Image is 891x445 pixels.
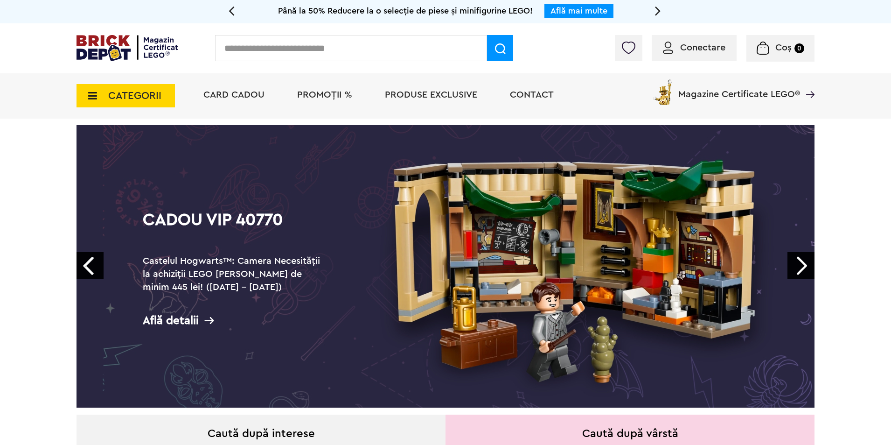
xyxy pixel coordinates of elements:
span: Coș [775,43,792,52]
a: Produse exclusive [385,90,477,99]
h1: Cadou VIP 40770 [143,212,329,245]
a: Cadou VIP 40770Castelul Hogwarts™: Camera Necesității la achiziții LEGO [PERSON_NAME] de minim 44... [77,125,814,408]
span: Conectare [680,43,725,52]
span: CATEGORII [108,91,161,101]
a: Conectare [663,43,725,52]
a: Contact [510,90,554,99]
span: Magazine Certificate LEGO® [678,78,800,99]
a: Card Cadou [203,90,265,99]
span: Până la 50% Reducere la o selecție de piese și minifigurine LEGO! [278,7,533,15]
h2: Castelul Hogwarts™: Camera Necesității la achiziții LEGO [PERSON_NAME] de minim 445 lei! ([DATE] ... [143,254,329,294]
div: Află detalii [143,315,329,326]
small: 0 [794,43,804,53]
a: PROMOȚII % [297,90,352,99]
a: Află mai multe [550,7,607,15]
a: Prev [77,252,104,279]
a: Next [787,252,814,279]
a: Magazine Certificate LEGO® [800,78,814,87]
